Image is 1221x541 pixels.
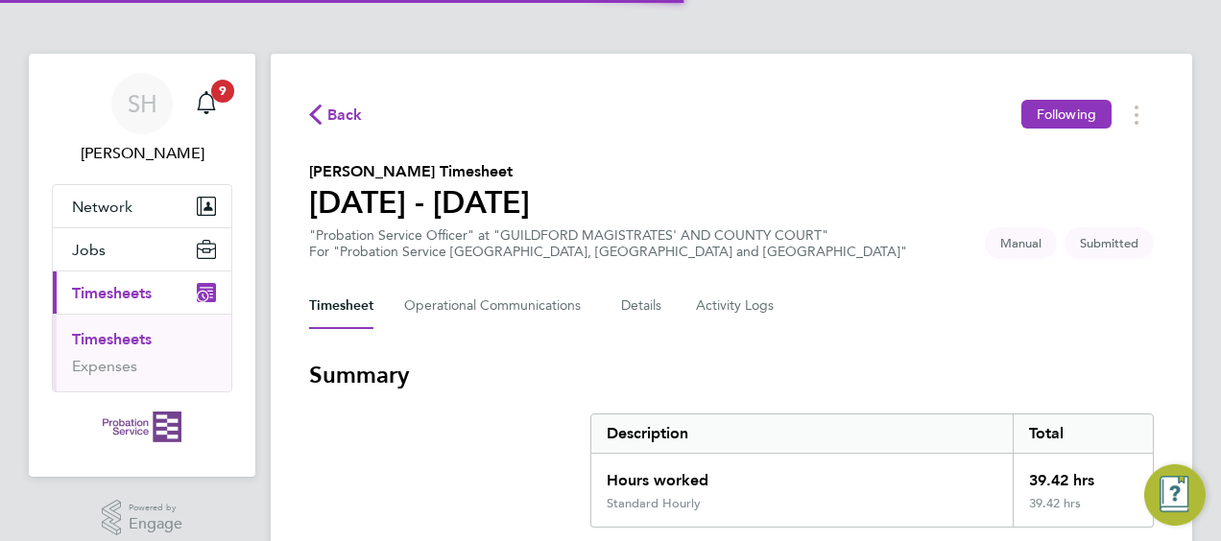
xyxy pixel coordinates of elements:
[590,413,1154,528] div: Summary
[1013,454,1153,496] div: 39.42 hrs
[1119,100,1154,129] button: Timesheets Menu
[309,160,530,183] h2: [PERSON_NAME] Timesheet
[128,91,157,116] span: SH
[187,73,226,134] a: 9
[309,183,530,222] h1: [DATE] - [DATE]
[53,185,231,227] button: Network
[309,244,907,260] div: For "Probation Service [GEOGRAPHIC_DATA], [GEOGRAPHIC_DATA] and [GEOGRAPHIC_DATA]"
[103,412,180,442] img: probationservice-logo-retina.png
[29,54,255,477] nav: Main navigation
[591,454,1013,496] div: Hours worked
[52,412,232,442] a: Go to home page
[696,283,777,329] button: Activity Logs
[52,73,232,165] a: SH[PERSON_NAME]
[52,142,232,165] span: Sarah Hennebry
[211,80,234,103] span: 9
[327,104,363,127] span: Back
[1065,227,1154,259] span: This timesheet is Submitted.
[53,314,231,391] div: Timesheets
[309,227,907,260] div: "Probation Service Officer" at "GUILDFORD MAGISTRATES' AND COUNTY COURT"
[309,283,373,329] button: Timesheet
[1021,100,1112,129] button: Following
[129,516,182,532] span: Engage
[53,228,231,270] button: Jobs
[1013,414,1153,453] div: Total
[72,357,137,375] a: Expenses
[309,360,1154,390] h3: Summary
[72,330,152,348] a: Timesheets
[591,414,1013,453] div: Description
[1037,106,1096,123] span: Following
[129,500,182,516] span: Powered by
[309,103,363,127] button: Back
[102,500,183,536] a: Powered byEngage
[404,283,590,329] button: Operational Communications
[72,241,106,259] span: Jobs
[53,271,231,314] button: Timesheets
[72,284,152,302] span: Timesheets
[607,496,701,511] div: Standard Hourly
[1144,464,1206,526] button: Engage Resource Center
[621,283,665,329] button: Details
[1013,496,1153,527] div: 39.42 hrs
[72,198,132,216] span: Network
[985,227,1057,259] span: This timesheet was manually created.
